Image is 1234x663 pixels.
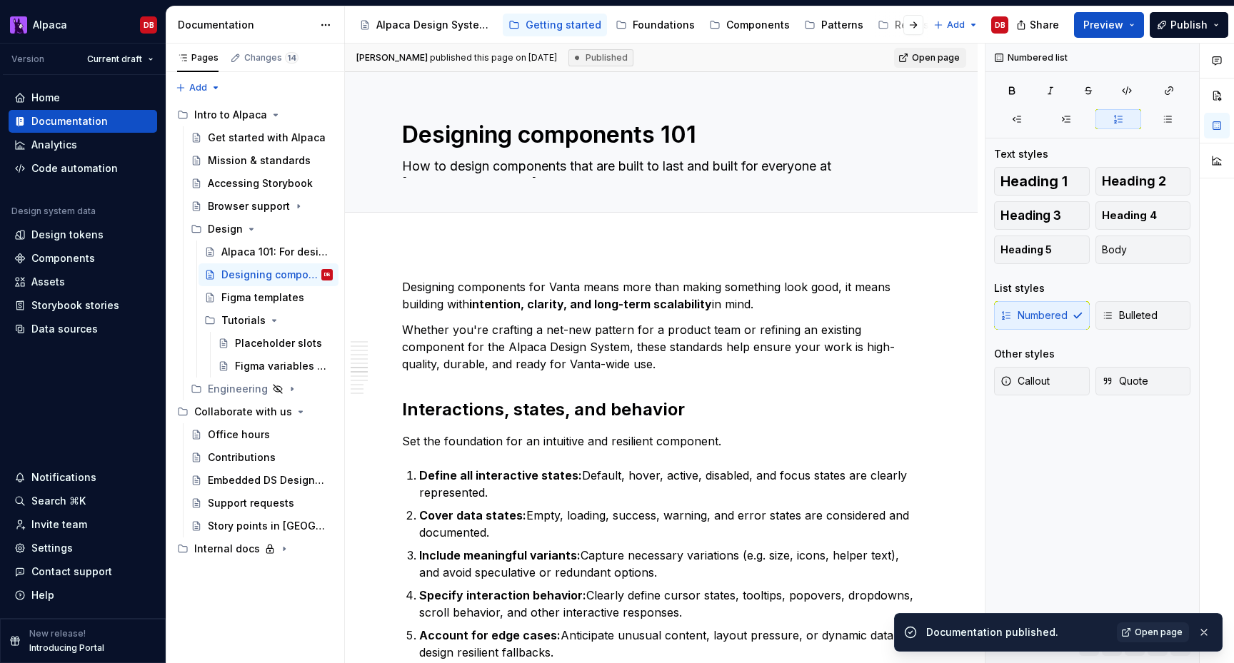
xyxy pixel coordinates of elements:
div: Design system data [11,206,96,217]
span: Publish [1170,18,1208,32]
span: Share [1030,18,1059,32]
p: Whether you're crafting a net-new pattern for a product team or refining an existing component fo... [402,321,921,373]
div: Home [31,91,60,105]
div: Browser support [208,199,290,213]
span: Open page [912,52,960,64]
img: 003f14f4-5683-479b-9942-563e216bc167.png [10,16,27,34]
button: Publish [1150,12,1228,38]
button: Heading 2 [1095,167,1191,196]
a: Data sources [9,318,157,340]
span: Bulleted [1102,308,1158,323]
div: Page tree [353,11,926,39]
button: Preview [1074,12,1144,38]
div: Engineering [185,378,338,400]
div: Getting started [526,18,601,32]
a: Alpaca Design System 🦙 [353,14,500,36]
div: Alpaca 101: For designers [221,245,330,259]
button: Heading 1 [994,167,1090,196]
div: Settings [31,541,73,555]
div: Assets [31,275,65,289]
div: Office hours [208,427,270,442]
a: Browser support [185,195,338,218]
div: Analytics [31,138,77,152]
a: Storybook stories [9,294,157,317]
textarea: Designing components 101 [399,118,918,152]
div: Documentation [178,18,313,32]
div: Tutorials [221,313,266,328]
span: Add [189,82,207,93]
a: Figma variables & modes [212,355,338,378]
p: Designing components for Vanta means more than making something look good, it means building with... [402,278,921,313]
a: Open page [1117,622,1189,642]
button: Heading 5 [994,236,1090,264]
div: Figma variables & modes [235,359,330,373]
a: Embedded DS Designers [185,469,338,492]
button: Search ⌘K [9,490,157,512]
div: Documentation published. [926,625,1108,639]
p: Set the foundation for an intuitive and resilient component. [402,432,921,450]
a: Getting started [503,14,607,36]
span: Open page [1135,627,1183,638]
span: Callout [1000,374,1050,388]
div: Get started with Alpaca [208,131,326,145]
div: Internal docs [194,542,260,556]
strong: Define all interactive states: [419,468,582,482]
div: Placeholder slots [235,336,322,350]
div: Engineering [208,382,268,396]
a: Story points in [GEOGRAPHIC_DATA] [185,515,338,537]
div: List styles [994,281,1045,295]
div: Collaborate with us [194,405,292,419]
p: Anticipate unusual content, layout pressure, or dynamic data and design resilient fallbacks. [419,627,921,661]
button: Callout [994,367,1090,395]
span: Add [947,19,965,31]
span: [PERSON_NAME] [356,52,428,63]
div: Version [11,54,44,65]
strong: Cover data states: [419,508,526,522]
span: Heading 1 [1000,174,1068,188]
div: Tutorials [199,309,338,332]
span: Quote [1102,374,1148,388]
div: Search ⌘K [31,494,86,508]
div: Code automation [31,161,118,176]
a: Placeholder slots [212,332,338,355]
div: Pages [177,52,219,64]
a: Office hours [185,423,338,446]
a: Figma templates [199,286,338,309]
div: Data sources [31,322,98,336]
div: Mission & standards [208,153,311,168]
button: Help [9,584,157,607]
span: 14 [285,52,299,64]
strong: intention, clarity, and long-term scalability [469,297,712,311]
a: Patterns [798,14,869,36]
a: Foundations [610,14,701,36]
a: Alpaca 101: For designers [199,241,338,263]
div: DB [995,19,1005,31]
strong: Account for edge cases: [419,628,561,642]
a: Accessing Storybook [185,172,338,195]
h2: Interactions, states, and behavior [402,398,921,421]
a: Contributions [185,446,338,469]
span: Current draft [87,54,142,65]
div: Components [31,251,95,265]
button: Notifications [9,466,157,489]
a: Components [703,14,796,36]
div: Published [568,49,633,66]
a: Designing components 101DB [199,263,338,286]
div: Foundations [633,18,695,32]
span: Body [1102,243,1127,257]
button: Quote [1095,367,1191,395]
div: Invite team [31,517,87,532]
p: Clearly define cursor states, tooltips, popovers, dropdowns, scroll behavior, and other interacti... [419,587,921,621]
a: Design tokens [9,223,157,246]
div: Contributions [208,450,276,465]
div: Internal docs [171,537,338,560]
a: Code automation [9,157,157,180]
a: Components [9,247,157,270]
button: Share [1009,12,1068,38]
button: Add [929,15,983,35]
div: Storybook stories [31,298,119,313]
div: Patterns [821,18,863,32]
button: Current draft [81,49,160,69]
strong: Include meaningful variants: [419,548,581,562]
button: AlpacaDB [3,9,163,40]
